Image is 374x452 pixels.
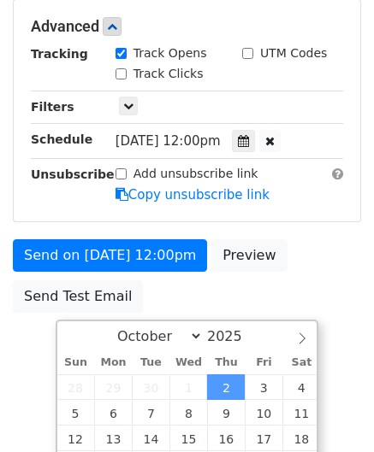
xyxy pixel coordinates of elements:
[203,328,264,344] input: Year
[132,400,169,426] span: October 7, 2025
[132,357,169,368] span: Tue
[260,44,327,62] label: UTM Codes
[169,426,207,451] span: October 15, 2025
[31,167,115,181] strong: Unsubscribe
[245,374,282,400] span: October 3, 2025
[207,374,245,400] span: October 2, 2025
[94,374,132,400] span: September 29, 2025
[57,357,95,368] span: Sun
[13,280,143,313] a: Send Test Email
[116,133,221,149] span: [DATE] 12:00pm
[245,400,282,426] span: October 10, 2025
[134,65,204,83] label: Track Clicks
[169,357,207,368] span: Wed
[57,374,95,400] span: September 28, 2025
[207,426,245,451] span: October 16, 2025
[245,426,282,451] span: October 17, 2025
[134,165,258,183] label: Add unsubscribe link
[245,357,282,368] span: Fri
[282,400,320,426] span: October 11, 2025
[94,400,132,426] span: October 6, 2025
[31,47,88,61] strong: Tracking
[288,370,374,452] iframe: Chat Widget
[282,426,320,451] span: October 18, 2025
[94,357,132,368] span: Mon
[282,357,320,368] span: Sat
[211,239,287,272] a: Preview
[134,44,207,62] label: Track Opens
[57,426,95,451] span: October 12, 2025
[132,426,169,451] span: October 14, 2025
[31,132,92,146] strong: Schedule
[94,426,132,451] span: October 13, 2025
[31,100,74,114] strong: Filters
[169,400,207,426] span: October 8, 2025
[116,187,270,203] a: Copy unsubscribe link
[282,374,320,400] span: October 4, 2025
[207,400,245,426] span: October 9, 2025
[169,374,207,400] span: October 1, 2025
[13,239,207,272] a: Send on [DATE] 12:00pm
[31,17,343,36] h5: Advanced
[207,357,245,368] span: Thu
[132,374,169,400] span: September 30, 2025
[57,400,95,426] span: October 5, 2025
